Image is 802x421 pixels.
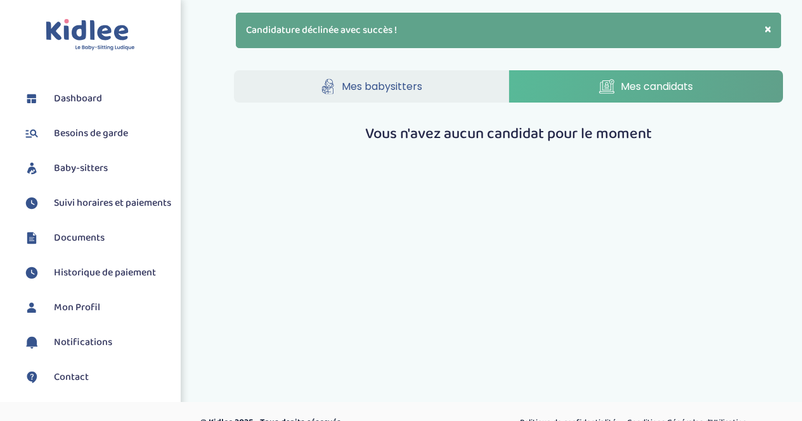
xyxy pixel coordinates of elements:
a: Contact [22,368,171,387]
span: Documents [54,230,105,246]
span: Dashboard [54,91,102,106]
button: × [765,23,771,36]
a: Notifications [22,333,171,352]
span: Mon Profil [54,300,100,315]
span: Historique de paiement [54,265,156,280]
div: Candidature déclinée avec succès ! [236,13,781,48]
img: babysitters.svg [22,159,41,178]
a: Mon Profil [22,298,171,317]
img: notification.svg [22,333,41,352]
a: Baby-sitters [22,159,171,178]
a: Besoins de garde [22,124,171,143]
img: suivihoraire.svg [22,263,41,282]
span: Besoins de garde [54,126,128,141]
a: Suivi horaires et paiements [22,194,171,213]
img: suivihoraire.svg [22,194,41,213]
img: contact.svg [22,368,41,387]
span: Mes candidats [621,79,693,94]
a: Mes babysitters [234,70,508,103]
img: profil.svg [22,298,41,317]
img: documents.svg [22,229,41,248]
img: logo.svg [46,19,135,51]
img: besoin.svg [22,124,41,143]
a: Historique de paiement [22,263,171,282]
span: Suivi horaires et paiements [54,196,171,211]
span: Contact [54,370,89,385]
p: Vous n'avez aucun candidat pour le moment [234,123,783,146]
span: Mes babysitters [342,79,422,94]
a: Dashboard [22,89,171,108]
span: Notifications [54,335,112,350]
span: Baby-sitters [54,161,108,176]
a: Mes candidats [509,70,783,103]
a: Documents [22,229,171,248]
img: dashboard.svg [22,89,41,108]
